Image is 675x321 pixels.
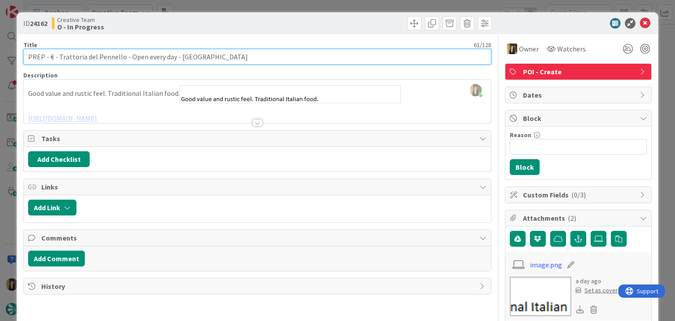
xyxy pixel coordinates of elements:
span: Owner [519,44,539,54]
img: image.png [180,85,401,103]
input: type card name here... [23,49,491,65]
span: Tasks [41,133,475,144]
span: Block [523,113,635,124]
div: a day ago [576,277,618,286]
span: Comments [41,233,475,243]
b: O - In Progress [57,23,104,30]
b: 24162 [30,19,47,28]
div: Set as cover [576,286,618,295]
span: History [41,281,475,292]
div: Download [576,304,585,315]
a: image.png [530,259,562,270]
button: Add Link [28,200,76,215]
span: ( 2 ) [568,214,576,223]
span: ( 0/3 ) [571,190,586,199]
span: Links [41,182,475,192]
span: Custom Fields [523,190,635,200]
span: Creative Team [57,16,104,23]
span: ID [23,18,47,29]
label: Title [23,41,37,49]
span: POI - Create [523,66,635,77]
p: Good value and rustic feel. Traditional Italian food. [28,85,486,103]
button: Add Checklist [28,151,90,167]
span: Dates [523,90,635,100]
button: Add Comment [28,251,85,266]
span: Watchers [557,44,586,54]
span: Support [18,1,40,12]
img: C71RdmBlZ3pIy3ZfdYSH8iJ9DzqQwlfe.jpg [469,84,482,96]
label: Reason [510,131,531,139]
button: Block [510,159,540,175]
span: Attachments [523,213,635,223]
img: SP [507,44,517,54]
div: 61 / 128 [40,41,491,49]
span: Description [23,71,58,79]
